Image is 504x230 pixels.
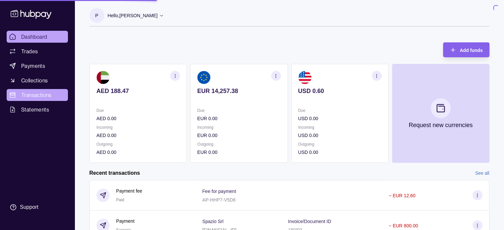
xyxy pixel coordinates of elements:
p: Fee for payment [202,189,236,194]
p: USD 0.60 [298,87,381,95]
p: USD 0.00 [298,115,381,122]
p: Outgoing [298,141,381,148]
span: Dashboard [21,33,47,41]
p: AED 0.00 [96,132,180,139]
p: Outgoing [197,141,281,148]
p: Request new currencies [409,121,473,129]
p: − EUR 12.60 [389,193,416,198]
a: Trades [7,45,68,57]
button: Request new currencies [392,64,489,163]
p: EUR 0.00 [197,115,281,122]
p: EUR 0.00 [197,149,281,156]
p: EUR 0.00 [197,132,281,139]
div: Support [20,204,38,211]
p: Incoming [96,124,180,131]
span: Add funds [460,48,482,53]
a: Support [7,200,68,214]
p: Invoice/Document ID [288,219,331,224]
span: Trades [21,47,38,55]
p: Payment fee [116,187,142,195]
span: Statements [21,106,49,114]
p: Incoming [197,124,281,131]
img: eu [197,71,210,84]
button: Add funds [443,42,489,57]
p: Due [298,107,381,114]
a: Transactions [7,89,68,101]
img: ae [96,71,110,84]
h2: Recent transactions [89,169,140,177]
span: Payments [21,62,45,70]
img: us [298,71,311,84]
a: Statements [7,104,68,115]
a: Payments [7,60,68,72]
a: Collections [7,74,68,86]
p: AP-HHP7-V5D6 [202,197,235,203]
a: Dashboard [7,31,68,43]
a: See all [475,169,489,177]
p: AED 0.00 [96,149,180,156]
p: AED 188.47 [96,87,180,95]
p: P [95,12,98,19]
p: Outgoing [96,141,180,148]
p: USD 0.00 [298,149,381,156]
p: − EUR 800.00 [389,223,418,228]
p: USD 0.00 [298,132,381,139]
p: Incoming [298,124,381,131]
p: Payment [116,217,135,225]
p: Hello, [PERSON_NAME] [108,12,158,19]
p: EUR 14,257.38 [197,87,281,95]
p: Spazio Srl [202,219,223,224]
p: Due [197,107,281,114]
p: AED 0.00 [96,115,180,122]
span: Transactions [21,91,52,99]
p: Due [96,107,180,114]
span: Paid [116,198,124,202]
span: Collections [21,76,48,84]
